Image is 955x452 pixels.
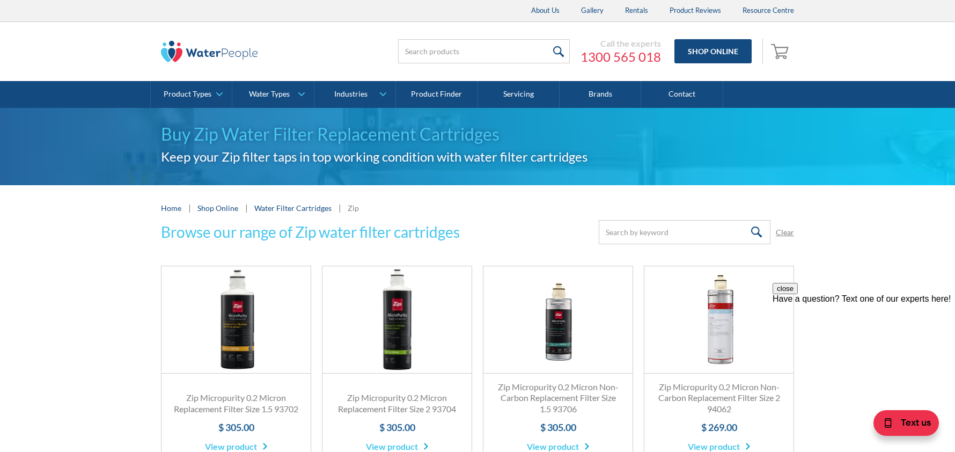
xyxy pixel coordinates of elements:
[599,220,794,244] form: Email Form
[197,202,238,214] a: Shop Online
[641,81,723,108] a: Contact
[848,398,955,452] iframe: podium webchat widget bubble
[254,203,332,213] a: Water Filter Cartridges
[771,42,791,60] img: shopping cart
[334,90,368,99] div: Industries
[161,121,794,147] h1: Buy Zip Water Filter Replacement Cartridges
[773,283,955,412] iframe: podium webchat widget prompt
[398,39,570,63] input: Search products
[172,420,300,435] h4: $ 305.00
[581,38,661,49] div: Call the experts
[232,81,313,108] a: Water Types
[161,147,794,166] h2: Keep your Zip filter taps in top working condition with water filter cartridges
[333,392,461,415] h3: Zip Micropurity 0.2 Micron Replacement Filter Size 2 93704
[333,420,461,435] h4: $ 305.00
[494,382,622,415] h3: Zip Micropurity 0.2 Micron Non-Carbon Replacement Filter Size 1.5 93706
[478,81,560,108] a: Servicing
[768,39,794,64] a: Open empty cart
[348,202,359,214] div: Zip
[161,202,181,214] a: Home
[164,90,211,99] div: Product Types
[581,49,661,65] a: 1300 565 018
[161,41,258,62] img: The Water People
[172,392,300,415] h3: Zip Micropurity 0.2 Micron Replacement Filter Size 1.5 93702
[396,81,478,108] a: Product Finder
[674,39,752,63] a: Shop Online
[187,201,192,214] div: |
[151,81,232,108] a: Product Types
[776,227,794,238] a: Clear
[655,382,783,415] h3: Zip Micropurity 0.2 Micron Non-Carbon Replacement Filter Size 2 94062
[494,420,622,435] h4: $ 305.00
[249,90,290,99] div: Water Types
[655,420,783,435] h4: $ 269.00
[560,81,641,108] a: Brands
[337,201,342,214] div: |
[314,81,395,108] a: Industries
[599,220,770,244] input: Search by keyword
[244,201,249,214] div: |
[161,221,460,243] h3: Browse our range of Zip water filter cartridges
